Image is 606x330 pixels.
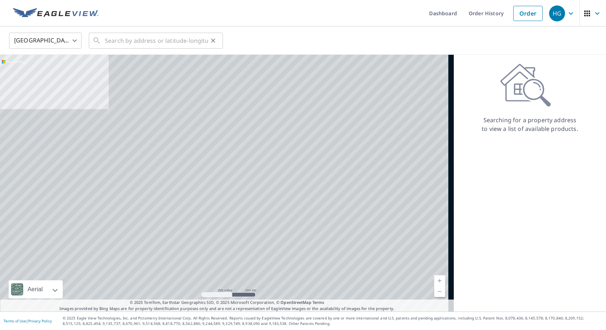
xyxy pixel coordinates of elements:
a: OpenStreetMap [281,300,311,305]
div: Aerial [25,280,45,298]
p: © 2025 Eagle View Technologies, Inc. and Pictometry International Corp. All Rights Reserved. Repo... [63,315,602,326]
img: EV Logo [13,8,99,19]
a: Current Level 5, Zoom In [434,275,445,286]
a: Privacy Policy [28,318,52,323]
input: Search by address or latitude-longitude [105,30,208,51]
button: Clear [208,36,218,46]
a: Terms [312,300,324,305]
div: Aerial [9,280,63,298]
p: Searching for a property address to view a list of available products. [481,116,578,133]
div: [GEOGRAPHIC_DATA] [9,30,82,51]
p: | [4,319,52,323]
a: Terms of Use [4,318,26,323]
div: HG [549,5,565,21]
a: Current Level 5, Zoom Out [434,286,445,297]
span: © 2025 TomTom, Earthstar Geographics SIO, © 2025 Microsoft Corporation, © [130,300,324,306]
a: Order [513,6,543,21]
